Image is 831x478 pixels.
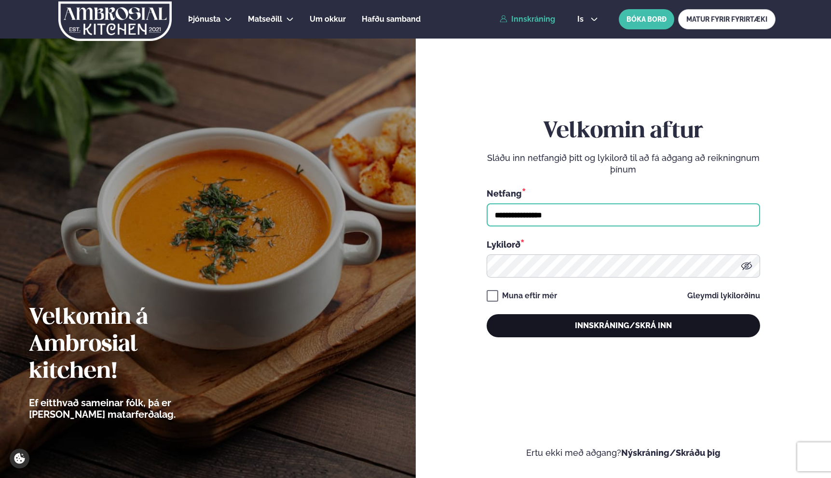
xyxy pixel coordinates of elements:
a: Innskráning [500,15,555,24]
span: Hafðu samband [362,14,421,24]
a: Hafðu samband [362,13,421,25]
h2: Velkomin aftur [487,118,760,145]
button: BÓKA BORÐ [619,9,674,29]
p: Ef eitthvað sameinar fólk, þá er [PERSON_NAME] matarferðalag. [29,397,229,420]
a: Cookie settings [10,449,29,468]
a: MATUR FYRIR FYRIRTÆKI [678,9,776,29]
div: Netfang [487,187,760,199]
img: logo [57,1,173,41]
a: Nýskráning/Skráðu þig [621,448,721,458]
a: Þjónusta [188,13,220,25]
a: Matseðill [248,13,282,25]
p: Ertu ekki með aðgang? [445,447,803,459]
h2: Velkomin á Ambrosial kitchen! [29,305,229,385]
span: Þjónusta [188,14,220,24]
span: Um okkur [310,14,346,24]
button: Innskráning/Skrá inn [487,314,760,337]
span: Matseðill [248,14,282,24]
p: Sláðu inn netfangið þitt og lykilorð til að fá aðgang að reikningnum þínum [487,152,760,175]
a: Gleymdi lykilorðinu [687,292,760,300]
button: is [570,15,606,23]
a: Um okkur [310,13,346,25]
div: Lykilorð [487,238,760,251]
span: is [577,15,586,23]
